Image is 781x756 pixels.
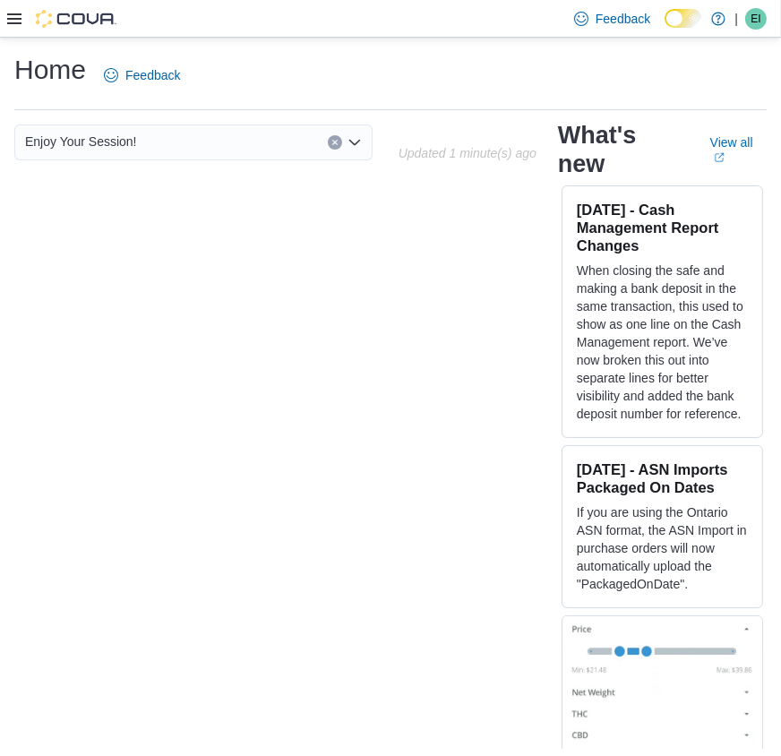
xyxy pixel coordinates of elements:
[577,262,748,423] p: When closing the safe and making a bank deposit in the same transaction, this used to show as one...
[125,66,180,84] span: Feedback
[714,152,725,163] svg: External link
[558,121,689,178] h2: What's new
[596,10,650,28] span: Feedback
[25,131,137,152] span: Enjoy Your Session!
[710,135,767,164] a: View allExternal link
[577,503,748,593] p: If you are using the Ontario ASN format, the ASN Import in purchase orders will now automatically...
[665,9,702,28] input: Dark Mode
[734,8,738,30] p: |
[399,146,536,160] p: Updated 1 minute(s) ago
[745,8,767,30] div: Ethan Ives
[348,135,362,150] button: Open list of options
[328,135,342,150] button: Clear input
[577,201,748,254] h3: [DATE] - Cash Management Report Changes
[665,28,665,29] span: Dark Mode
[567,1,657,37] a: Feedback
[751,8,760,30] span: EI
[97,57,187,93] a: Feedback
[14,52,86,88] h1: Home
[577,460,748,496] h3: [DATE] - ASN Imports Packaged On Dates
[36,10,116,28] img: Cova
